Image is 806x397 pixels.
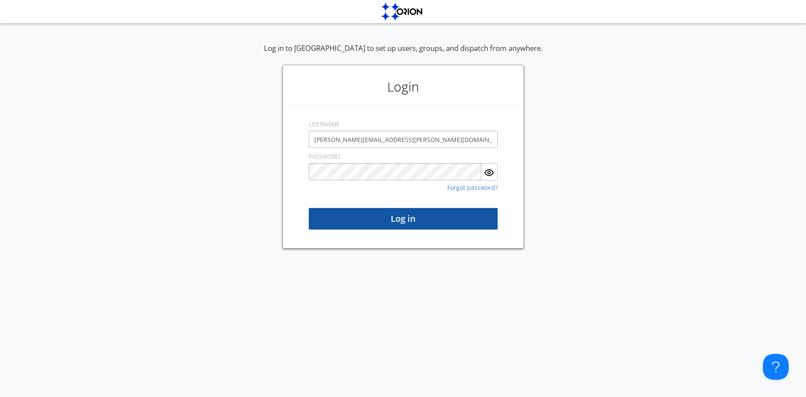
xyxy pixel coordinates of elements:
button: Log in [309,208,498,230]
div: Log in to [GEOGRAPHIC_DATA] to set up users, groups, and dispatch from anywhere. [264,43,543,65]
input: Password [309,163,482,180]
h1: Login [287,69,519,104]
label: USERNAME [309,120,340,129]
img: eye.svg [484,167,494,178]
iframe: Toggle Customer Support [763,354,789,380]
label: PASSWORD [309,152,340,161]
a: Forgot password? [447,185,498,191]
button: Show Password [481,163,497,180]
